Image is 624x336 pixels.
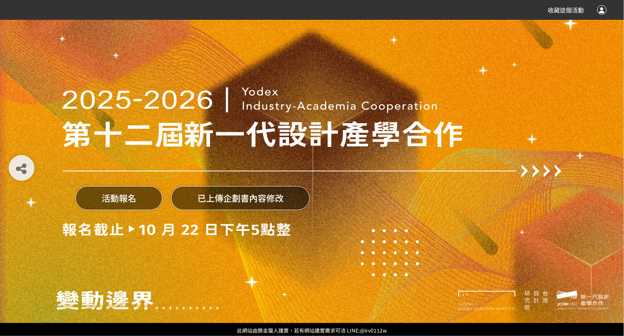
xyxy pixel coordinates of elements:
[237,327,335,334] a: 此網站由獎金獵人建置，若有網站建置需求
[75,186,162,210] button: 活動報名
[62,121,182,147] img: 2025-2026 第十二屆新一代設計產學合作
[171,186,310,210] button: 已上傳企劃書內容修改
[62,223,290,236] img: 2025-2026 第十二屆新一代設計產學合作
[458,291,548,310] img: 2025-2026 第十二屆新一代設計產學合作
[557,291,609,310] img: 2025-2026 第十二屆新一代設計產學合作
[360,327,387,334] a: @irv0112w
[62,87,437,113] img: 2025-2026 第十二屆新一代設計產學合作
[237,327,387,334] span: 可洽 LINE:
[184,121,462,147] img: 2025-2026 第十二屆新一代設計產學合作
[548,6,584,14] span: 收藏這個活動
[56,291,219,310] img: 2025-2026 第十二屆新一代設計產學合作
